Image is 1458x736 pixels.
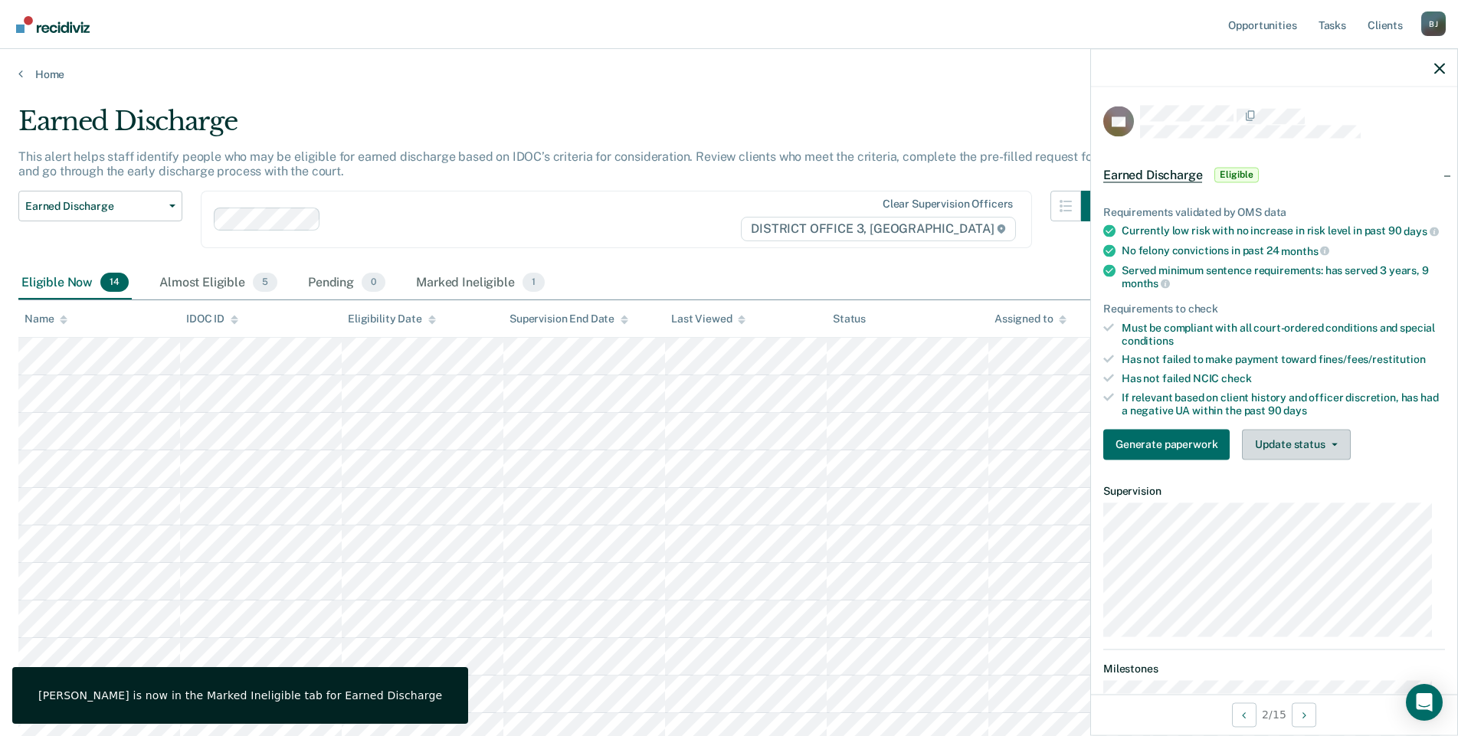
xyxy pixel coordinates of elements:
[1232,702,1257,727] button: Previous Opportunity
[186,312,238,325] div: IDOC ID
[18,67,1440,81] a: Home
[25,200,163,213] span: Earned Discharge
[1242,429,1350,460] button: Update status
[18,267,132,300] div: Eligible Now
[1221,372,1251,384] span: check
[994,312,1066,325] div: Assigned to
[1319,353,1426,365] span: fines/fees/restitution
[1103,484,1445,497] dt: Supervision
[1122,391,1445,417] div: If relevant based on client history and officer discretion, has had a negative UA within the past 90
[305,267,388,300] div: Pending
[1404,225,1438,237] span: days
[156,267,280,300] div: Almost Eligible
[38,689,442,702] div: [PERSON_NAME] is now in the Marked Ineligible tab for Earned Discharge
[833,312,866,325] div: Status
[1122,224,1445,238] div: Currently low risk with no increase in risk level in past 90
[1292,702,1316,727] button: Next Opportunity
[348,312,436,325] div: Eligibility Date
[523,273,545,293] span: 1
[18,106,1112,149] div: Earned Discharge
[1122,321,1445,347] div: Must be compliant with all court-ordered conditions and special
[1103,167,1202,182] span: Earned Discharge
[1091,694,1457,734] div: 2 / 15
[362,273,385,293] span: 0
[1103,429,1230,460] button: Generate paperwork
[16,16,90,33] img: Recidiviz
[1103,302,1445,315] div: Requirements to check
[1122,372,1445,385] div: Has not failed NCIC
[1103,662,1445,675] dt: Milestones
[100,273,129,293] span: 14
[671,312,745,325] div: Last Viewed
[1214,167,1258,182] span: Eligible
[883,198,1013,211] div: Clear supervision officers
[1122,244,1445,257] div: No felony convictions in past 24
[1122,353,1445,366] div: Has not failed to make payment toward
[25,312,67,325] div: Name
[1281,244,1329,257] span: months
[1122,263,1445,289] div: Served minimum sentence requirements: has served 3 years, 9
[741,217,1016,241] span: DISTRICT OFFICE 3, [GEOGRAPHIC_DATA]
[1421,11,1446,36] div: B J
[1103,429,1236,460] a: Navigate to form link
[1103,205,1445,218] div: Requirements validated by OMS data
[1122,277,1170,289] span: months
[18,149,1110,178] p: This alert helps staff identify people who may be eligible for earned discharge based on IDOC’s c...
[1283,404,1306,416] span: days
[509,312,628,325] div: Supervision End Date
[253,273,277,293] span: 5
[1421,11,1446,36] button: Profile dropdown button
[1406,684,1443,721] div: Open Intercom Messenger
[413,267,548,300] div: Marked Ineligible
[1091,150,1457,199] div: Earned DischargeEligible
[1122,334,1174,346] span: conditions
